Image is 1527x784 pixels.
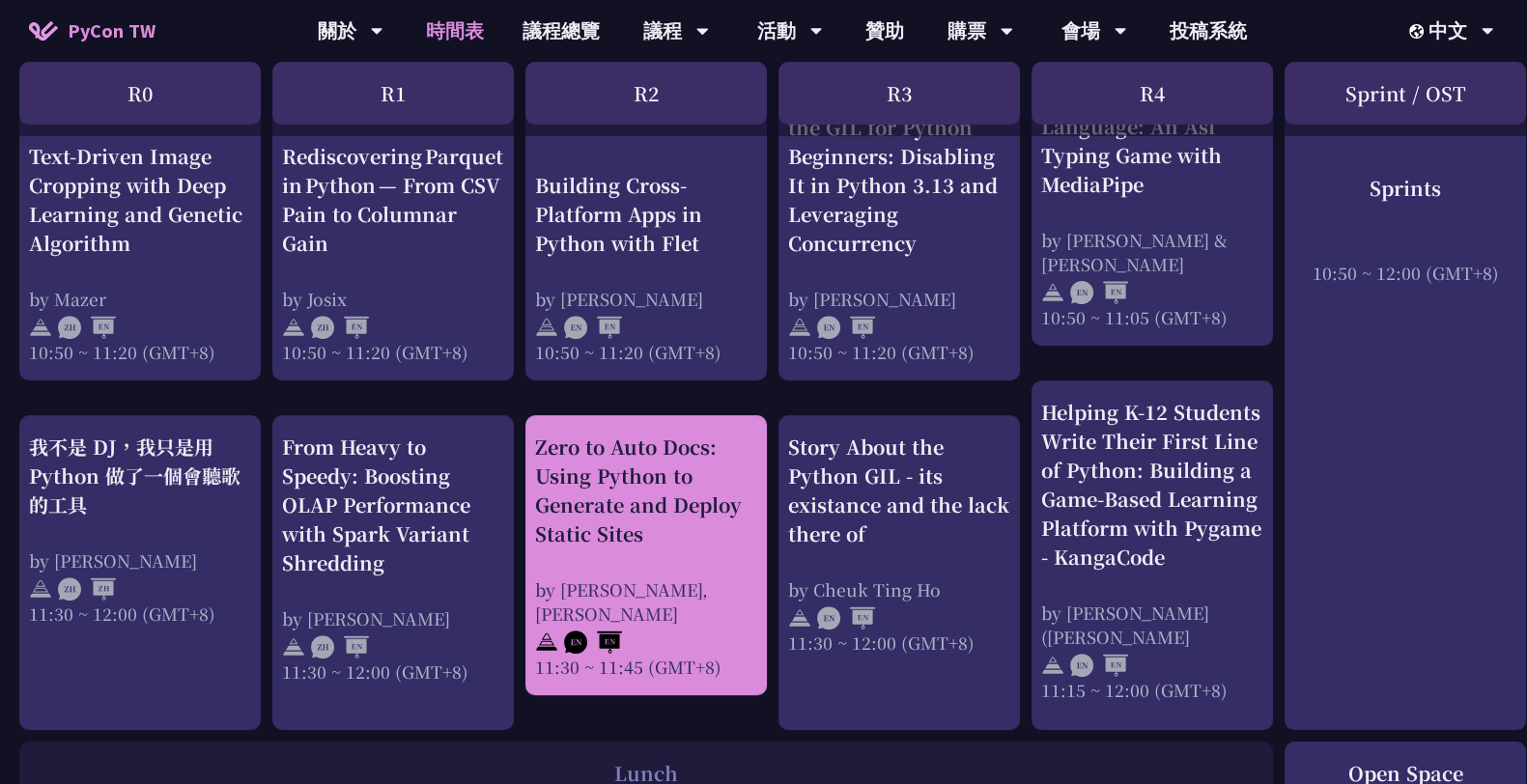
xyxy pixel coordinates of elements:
a: Helping K-12 Students Write Their First Line of Python: Building a Game-Based Learning Platform w... [1041,398,1263,714]
div: by Mazer [29,287,251,311]
div: 10:50 ~ 11:20 (GMT+8) [535,340,757,364]
div: Sprints [1294,174,1516,203]
a: An Introduction to the GIL for Python Beginners: Disabling It in Python 3.13 and Leveraging Concu... [788,83,1010,364]
div: 10:50 ~ 11:20 (GMT+8) [282,340,504,364]
div: 10:50 ~ 11:20 (GMT+8) [788,340,1010,364]
div: R4 [1032,62,1273,125]
img: ENEN.5a408d1.svg [817,316,875,339]
a: Spell it with Sign Language: An Asl Typing Game with MediaPipe by [PERSON_NAME] & [PERSON_NAME] 1... [1041,83,1263,329]
div: by [PERSON_NAME], [PERSON_NAME] [535,577,757,626]
img: svg+xml;base64,PHN2ZyB4bWxucz0iaHR0cDovL3d3dy53My5vcmcvMjAwMC9zdmciIHdpZHRoPSIyNCIgaGVpZ2h0PSIyNC... [535,316,558,339]
img: svg+xml;base64,PHN2ZyB4bWxucz0iaHR0cDovL3d3dy53My5vcmcvMjAwMC9zdmciIHdpZHRoPSIyNCIgaGVpZ2h0PSIyNC... [282,316,305,339]
div: Story About the Python GIL - its existance and the lack there of [788,433,1010,548]
div: by Josix [282,287,504,311]
div: Spell it with Sign Language: An Asl Typing Game with MediaPipe [1041,83,1263,199]
div: by [PERSON_NAME] [788,287,1010,311]
div: Zero to Auto Docs: Using Python to Generate and Deploy Static Sites [535,433,757,548]
div: 11:15 ~ 12:00 (GMT+8) [1041,678,1263,702]
div: by [PERSON_NAME] ([PERSON_NAME] [1041,601,1263,649]
div: by [PERSON_NAME] [535,287,757,311]
div: by [PERSON_NAME] [29,548,251,573]
img: ZHEN.371966e.svg [58,316,116,339]
img: svg+xml;base64,PHN2ZyB4bWxucz0iaHR0cDovL3d3dy53My5vcmcvMjAwMC9zdmciIHdpZHRoPSIyNCIgaGVpZ2h0PSIyNC... [29,577,52,601]
a: Story About the Python GIL - its existance and the lack there of by Cheuk Ting Ho 11:30 ~ 12:00 (... [788,433,1010,714]
a: From Heavy to Speedy: Boosting OLAP Performance with Spark Variant Shredding by [PERSON_NAME] 11:... [282,433,504,714]
img: ZHEN.371966e.svg [311,316,369,339]
a: Text-Driven Image Cropping with Deep Learning and Genetic Algorithm by Mazer 10:50 ~ 11:20 (GMT+8) [29,83,251,364]
img: ENEN.5a408d1.svg [1070,281,1128,304]
a: Zero to Auto Docs: Using Python to Generate and Deploy Static Sites by [PERSON_NAME], [PERSON_NAM... [535,433,757,679]
img: svg+xml;base64,PHN2ZyB4bWxucz0iaHR0cDovL3d3dy53My5vcmcvMjAwMC9zdmciIHdpZHRoPSIyNCIgaGVpZ2h0PSIyNC... [1041,281,1064,304]
img: svg+xml;base64,PHN2ZyB4bWxucz0iaHR0cDovL3d3dy53My5vcmcvMjAwMC9zdmciIHdpZHRoPSIyNCIgaGVpZ2h0PSIyNC... [788,316,811,339]
img: ENEN.5a408d1.svg [564,316,622,339]
div: Sprint / OST [1285,62,1526,125]
div: 11:30 ~ 11:45 (GMT+8) [535,655,757,679]
div: Rediscovering Parquet in Python — From CSV Pain to Columnar Gain [282,142,504,258]
img: Home icon of PyCon TW 2025 [29,21,58,41]
img: ENEN.5a408d1.svg [817,606,875,630]
img: svg+xml;base64,PHN2ZyB4bWxucz0iaHR0cDovL3d3dy53My5vcmcvMjAwMC9zdmciIHdpZHRoPSIyNCIgaGVpZ2h0PSIyNC... [1041,654,1064,677]
img: svg+xml;base64,PHN2ZyB4bWxucz0iaHR0cDovL3d3dy53My5vcmcvMjAwMC9zdmciIHdpZHRoPSIyNCIgaGVpZ2h0PSIyNC... [282,635,305,658]
div: An Introduction to the GIL for Python Beginners: Disabling It in Python 3.13 and Leveraging Concu... [788,84,1010,258]
div: From Heavy to Speedy: Boosting OLAP Performance with Spark Variant Shredding [282,433,504,577]
img: ZHZH.38617ef.svg [58,577,116,601]
div: R3 [778,62,1020,125]
img: ZHEN.371966e.svg [311,635,369,658]
div: 10:50 ~ 12:00 (GMT+8) [1294,261,1516,285]
img: ENEN.5a408d1.svg [564,630,622,654]
div: 我不是 DJ，我只是用 Python 做了一個會聽歌的工具 [29,433,251,519]
div: Text-Driven Image Cropping with Deep Learning and Genetic Algorithm [29,142,251,258]
div: R0 [19,62,261,125]
img: Locale Icon [1409,24,1428,39]
div: 11:30 ~ 12:00 (GMT+8) [282,659,504,684]
div: 11:30 ~ 12:00 (GMT+8) [788,630,1010,655]
div: 10:50 ~ 11:20 (GMT+8) [29,340,251,364]
img: svg+xml;base64,PHN2ZyB4bWxucz0iaHR0cDovL3d3dy53My5vcmcvMjAwMC9zdmciIHdpZHRoPSIyNCIgaGVpZ2h0PSIyNC... [535,630,558,654]
img: svg+xml;base64,PHN2ZyB4bWxucz0iaHR0cDovL3d3dy53My5vcmcvMjAwMC9zdmciIHdpZHRoPSIyNCIgaGVpZ2h0PSIyNC... [788,606,811,630]
div: Helping K-12 Students Write Their First Line of Python: Building a Game-Based Learning Platform w... [1041,398,1263,572]
a: Rediscovering Parquet in Python — From CSV Pain to Columnar Gain by Josix 10:50 ~ 11:20 (GMT+8) [282,83,504,364]
div: by [PERSON_NAME] [282,606,504,630]
div: by [PERSON_NAME] & [PERSON_NAME] [1041,228,1263,276]
div: R2 [525,62,767,125]
div: by Cheuk Ting Ho [788,577,1010,602]
div: 11:30 ~ 12:00 (GMT+8) [29,602,251,626]
span: PyCon TW [68,16,156,45]
a: PyCon TW [10,7,175,55]
a: 我不是 DJ，我只是用 Python 做了一個會聽歌的工具 by [PERSON_NAME] 11:30 ~ 12:00 (GMT+8) [29,433,251,714]
a: Building Cross-Platform Apps in Python with Flet by [PERSON_NAME] 10:50 ~ 11:20 (GMT+8) [535,83,757,364]
div: Building Cross-Platform Apps in Python with Flet [535,171,757,258]
img: svg+xml;base64,PHN2ZyB4bWxucz0iaHR0cDovL3d3dy53My5vcmcvMjAwMC9zdmciIHdpZHRoPSIyNCIgaGVpZ2h0PSIyNC... [29,316,52,339]
img: ENEN.5a408d1.svg [1070,654,1128,677]
div: 10:50 ~ 11:05 (GMT+8) [1041,305,1263,329]
div: R1 [272,62,514,125]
